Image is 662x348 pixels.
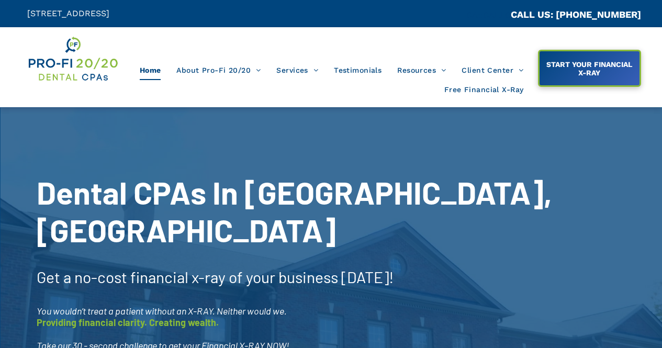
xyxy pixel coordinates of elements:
[229,267,394,286] span: of your business [DATE]!
[169,60,268,80] a: About Pro-Fi 20/20
[538,50,642,87] a: START YOUR FINANCIAL X-RAY
[37,173,552,249] span: Dental CPAs In [GEOGRAPHIC_DATA], [GEOGRAPHIC_DATA]
[540,55,638,82] span: START YOUR FINANCIAL X-RAY
[326,60,389,80] a: Testimonials
[27,35,119,83] img: Get Dental CPA Consulting, Bookkeeping, & Bank Loans
[27,8,109,18] span: [STREET_ADDRESS]
[132,60,169,80] a: Home
[37,305,287,317] span: You wouldn’t treat a patient without an X-RAY. Neither would we.
[268,60,326,80] a: Services
[511,9,641,20] a: CALL US: [PHONE_NUMBER]
[74,267,226,286] span: no-cost financial x-ray
[37,317,219,328] span: Providing financial clarity. Creating wealth.
[454,60,531,80] a: Client Center
[389,60,454,80] a: Resources
[37,267,71,286] span: Get a
[466,10,511,20] span: CA::CALLC
[436,80,531,100] a: Free Financial X-Ray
